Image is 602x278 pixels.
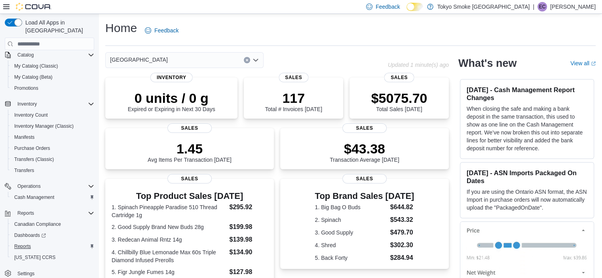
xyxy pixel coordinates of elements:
[14,63,58,69] span: My Catalog (Classic)
[342,174,387,183] span: Sales
[8,121,97,132] button: Inventory Manager (Classic)
[14,232,46,238] span: Dashboards
[315,254,387,262] dt: 5. Back Forty
[17,52,34,58] span: Catalog
[11,110,51,120] a: Inventory Count
[8,132,97,143] button: Manifests
[150,73,193,82] span: Inventory
[14,145,50,151] span: Purchase Orders
[14,134,34,140] span: Manifests
[279,73,308,82] span: Sales
[112,236,226,244] dt: 3. Redecan Animal Rntz 14g
[14,182,94,191] span: Operations
[330,141,399,157] p: $43.38
[17,270,34,277] span: Settings
[128,90,215,106] p: 0 units / 0 g
[112,191,268,201] h3: Top Product Sales [DATE]
[229,202,267,212] dd: $295.92
[14,99,40,109] button: Inventory
[142,23,182,38] a: Feedback
[11,132,94,142] span: Manifests
[11,242,94,251] span: Reports
[8,110,97,121] button: Inventory Count
[315,191,414,201] h3: Top Brand Sales [DATE]
[14,208,37,218] button: Reports
[229,267,267,277] dd: $127.98
[14,243,31,250] span: Reports
[2,181,97,192] button: Operations
[17,183,41,189] span: Operations
[14,156,54,163] span: Transfers (Classic)
[112,203,226,219] dt: 1. Spinach Pineapple Paradise 510 Thread Cartridge 1g
[570,60,596,66] a: View allExternal link
[14,254,55,261] span: [US_STATE] CCRS
[14,112,48,118] span: Inventory Count
[11,219,94,229] span: Canadian Compliance
[11,72,56,82] a: My Catalog (Beta)
[11,144,53,153] a: Purchase Orders
[112,223,226,231] dt: 2. Good Supply Brand New Buds 28g
[22,19,94,34] span: Load All Apps in [GEOGRAPHIC_DATA]
[14,85,38,91] span: Promotions
[11,193,57,202] a: Cash Management
[148,141,232,157] p: 1.45
[14,99,94,109] span: Inventory
[11,231,49,240] a: Dashboards
[8,165,97,176] button: Transfers
[8,72,97,83] button: My Catalog (Beta)
[17,210,34,216] span: Reports
[390,215,414,225] dd: $543.32
[14,123,74,129] span: Inventory Manager (Classic)
[11,231,94,240] span: Dashboards
[105,20,137,36] h1: Home
[11,155,94,164] span: Transfers (Classic)
[14,167,34,174] span: Transfers
[467,105,587,152] p: When closing the safe and making a bank deposit in the same transaction, this used to show as one...
[467,169,587,185] h3: [DATE] - ASN Imports Packaged On Dates
[128,90,215,112] div: Expired or Expiring in Next 30 Days
[330,141,399,163] div: Transaction Average [DATE]
[2,208,97,219] button: Reports
[112,268,226,276] dt: 5. Figr Jungle Fumes 14g
[112,248,226,264] dt: 4. Chillbilly Blue Lemonade Max 60s Triple Diamond Infused Prerolls
[315,216,387,224] dt: 2. Spinach
[315,229,387,236] dt: 3. Good Supply
[11,61,61,71] a: My Catalog (Classic)
[14,182,44,191] button: Operations
[167,123,212,133] span: Sales
[406,3,423,11] input: Dark Mode
[390,240,414,250] dd: $302.30
[2,49,97,61] button: Catalog
[2,98,97,110] button: Inventory
[11,121,77,131] a: Inventory Manager (Classic)
[8,241,97,252] button: Reports
[253,57,259,63] button: Open list of options
[265,90,322,106] p: 117
[11,155,57,164] a: Transfers (Classic)
[8,154,97,165] button: Transfers (Classic)
[14,194,54,200] span: Cash Management
[8,252,97,263] button: [US_STATE] CCRS
[16,3,51,11] img: Cova
[148,141,232,163] div: Avg Items Per Transaction [DATE]
[376,3,400,11] span: Feedback
[11,121,94,131] span: Inventory Manager (Classic)
[591,61,596,66] svg: External link
[11,166,37,175] a: Transfers
[390,228,414,237] dd: $479.70
[315,241,387,249] dt: 4. Shred
[229,222,267,232] dd: $199.98
[17,101,37,107] span: Inventory
[11,242,34,251] a: Reports
[315,203,387,211] dt: 1. Big Bag O Buds
[229,248,267,257] dd: $134.90
[154,26,179,34] span: Feedback
[371,90,427,106] p: $5075.70
[11,219,64,229] a: Canadian Compliance
[14,74,53,80] span: My Catalog (Beta)
[550,2,596,11] p: [PERSON_NAME]
[11,144,94,153] span: Purchase Orders
[437,2,530,11] p: Tokyo Smoke [GEOGRAPHIC_DATA]
[384,73,414,82] span: Sales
